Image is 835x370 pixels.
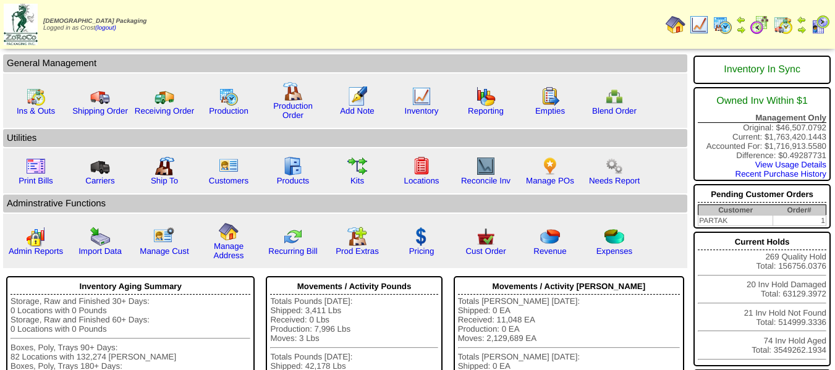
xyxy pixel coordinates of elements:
[698,58,826,82] div: Inventory In Sync
[533,246,566,256] a: Revenue
[604,86,624,106] img: network.png
[713,15,732,35] img: calendarprod.gif
[604,156,624,176] img: workflow.png
[468,106,504,116] a: Reporting
[476,86,496,106] img: graph.gif
[773,205,826,216] th: Order#
[43,18,146,25] span: [DEMOGRAPHIC_DATA] Packaging
[3,54,687,72] td: General Management
[135,106,194,116] a: Receiving Order
[43,18,146,32] span: Logged in as Crost
[736,25,746,35] img: arrowright.gif
[698,216,773,226] td: PARTAK
[465,246,506,256] a: Cust Order
[412,227,431,246] img: dollar.gif
[140,246,189,256] a: Manage Cust
[72,106,128,116] a: Shipping Order
[735,169,826,179] a: Recent Purchase History
[277,176,310,185] a: Products
[409,246,434,256] a: Pricing
[797,15,807,25] img: arrowleft.gif
[90,86,110,106] img: truck.gif
[273,101,313,120] a: Production Order
[219,156,239,176] img: customers.gif
[698,234,826,250] div: Current Holds
[4,4,38,45] img: zoroco-logo-small.webp
[270,279,438,295] div: Movements / Activity Pounds
[219,86,239,106] img: calendarprod.gif
[698,113,826,123] div: Management Only
[155,86,174,106] img: truck2.gif
[412,156,431,176] img: locations.gif
[773,15,793,35] img: calendarinout.gif
[596,246,633,256] a: Expenses
[155,156,174,176] img: factory2.gif
[458,279,680,295] div: Movements / Activity [PERSON_NAME]
[153,227,176,246] img: managecust.png
[540,156,560,176] img: po.png
[666,15,685,35] img: home.gif
[3,195,687,212] td: Adminstrative Functions
[95,25,116,32] a: (logout)
[476,227,496,246] img: cust_order.png
[347,227,367,246] img: prodextras.gif
[209,106,248,116] a: Production
[78,246,122,256] a: Import Data
[214,242,244,260] a: Manage Address
[773,216,826,226] td: 1
[151,176,178,185] a: Ship To
[589,176,640,185] a: Needs Report
[810,15,830,35] img: calendarcustomer.gif
[698,205,773,216] th: Customer
[347,86,367,106] img: orders.gif
[26,156,46,176] img: invoice2.gif
[347,156,367,176] img: workflow.gif
[336,246,379,256] a: Prod Extras
[540,227,560,246] img: pie_chart.png
[698,90,826,113] div: Owned Inv Within $1
[219,222,239,242] img: home.gif
[283,227,303,246] img: reconcile.gif
[540,86,560,106] img: workorder.gif
[11,279,250,295] div: Inventory Aging Summary
[90,227,110,246] img: import.gif
[19,176,53,185] a: Print Bills
[750,15,769,35] img: calendarblend.gif
[26,86,46,106] img: calendarinout.gif
[693,87,831,181] div: Original: $46,507.0792 Current: $1,763,420.1443 Accounted For: $1,716,913.5580 Difference: $0.492...
[283,82,303,101] img: factory.gif
[9,246,63,256] a: Admin Reports
[3,129,687,147] td: Utilities
[736,15,746,25] img: arrowleft.gif
[689,15,709,35] img: line_graph.gif
[698,187,826,203] div: Pending Customer Orders
[604,227,624,246] img: pie_chart2.png
[268,246,317,256] a: Recurring Bill
[340,106,375,116] a: Add Note
[404,176,439,185] a: Locations
[85,176,114,185] a: Carriers
[412,86,431,106] img: line_graph.gif
[350,176,364,185] a: Kits
[526,176,574,185] a: Manage POs
[17,106,55,116] a: Ins & Outs
[476,156,496,176] img: line_graph2.gif
[755,160,826,169] a: View Usage Details
[592,106,637,116] a: Blend Order
[209,176,248,185] a: Customers
[90,156,110,176] img: truck3.gif
[405,106,439,116] a: Inventory
[797,25,807,35] img: arrowright.gif
[693,232,831,366] div: 269 Quality Hold Total: 156756.0376 20 Inv Hold Damaged Total: 63129.3972 21 Inv Hold Not Found T...
[283,156,303,176] img: cabinet.gif
[461,176,511,185] a: Reconcile Inv
[535,106,565,116] a: Empties
[26,227,46,246] img: graph2.png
